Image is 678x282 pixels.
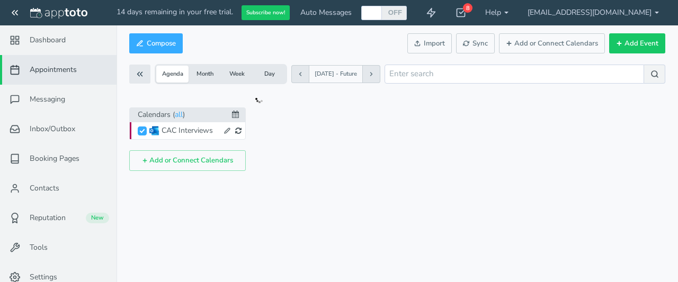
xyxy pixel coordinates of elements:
img: logo-apptoto--white.svg [30,8,87,19]
div: CAC Interviews [162,125,219,136]
button: Agenda [156,66,189,83]
span: Dashboard [30,35,66,46]
button: Import [407,33,452,54]
a: all [175,108,183,121]
div: New [86,213,109,223]
span: Inbox/Outbox [30,124,75,134]
button: [DATE] - Future [309,65,363,83]
label: OFF [388,8,403,17]
li: Calendars ( ) [129,107,246,122]
span: Booking Pages [30,153,79,164]
button: Compose [129,33,183,54]
span: 14 days remaining in your free trial. [117,7,233,17]
span: Reputation [30,213,66,223]
button: Subscribe now! [242,5,290,21]
span: Contacts [30,183,59,194]
button: Day [253,66,286,83]
span: Messaging [30,94,65,105]
span: Sync [463,39,488,49]
button: Month [189,66,221,83]
input: Enter search [385,65,644,83]
button: Week [221,66,253,83]
div: 8 [463,3,472,13]
span: [DATE] - Future [315,70,357,78]
span: Auto Messages [300,7,352,18]
button: Add or Connect Calendars [129,150,246,171]
button: Add or Connect Calendars [499,33,605,54]
span: Tools [30,242,48,253]
button: Sync [456,33,495,54]
button: Add Event [609,33,665,54]
span: Appointments [30,65,77,75]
